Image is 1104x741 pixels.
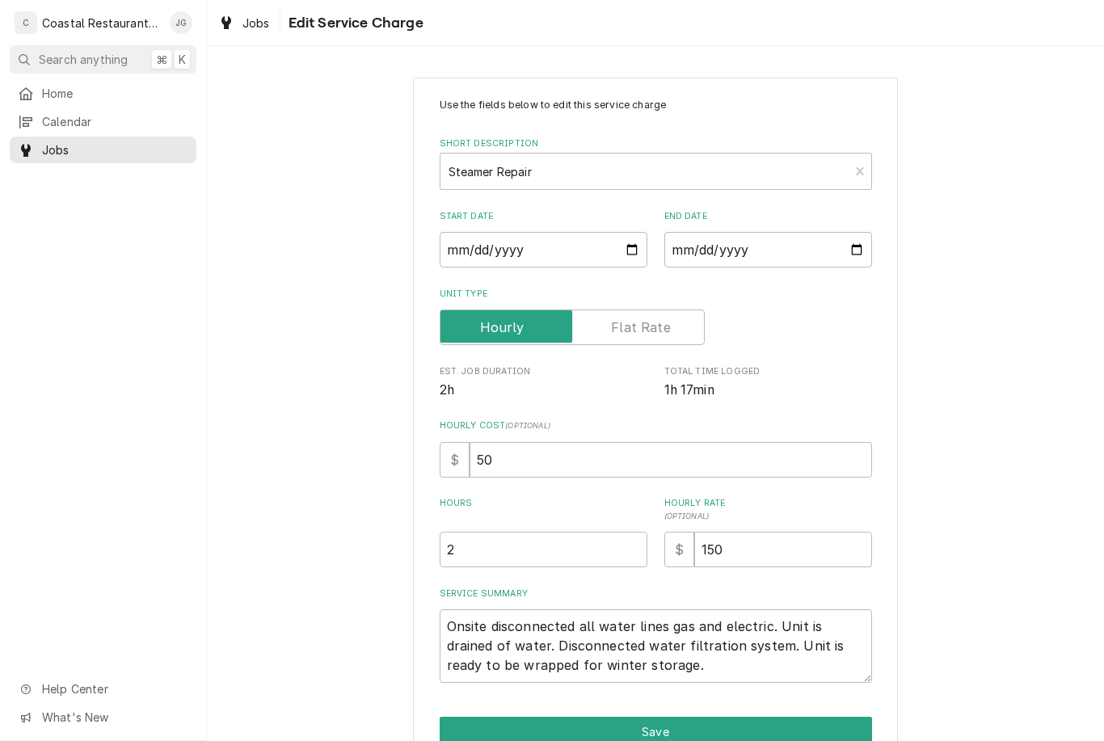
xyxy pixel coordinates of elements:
[284,12,423,34] span: Edit Service Charge
[440,587,872,683] div: Service Summary
[664,210,872,223] label: End Date
[39,51,128,68] span: Search anything
[42,113,188,130] span: Calendar
[440,365,647,400] div: Est. Job Duration
[42,709,187,726] span: What's New
[10,80,196,107] a: Home
[42,680,187,697] span: Help Center
[440,381,647,400] span: Est. Job Duration
[664,210,872,267] div: End Date
[10,137,196,163] a: Jobs
[440,497,647,567] div: [object Object]
[170,11,192,34] div: JG
[440,419,872,477] div: Hourly Cost
[42,15,161,32] div: Coastal Restaurant Repair
[440,288,872,301] label: Unit Type
[440,419,872,432] label: Hourly Cost
[505,421,550,430] span: ( optional )
[440,98,872,112] p: Use the fields below to edit this service charge
[664,497,872,567] div: [object Object]
[440,442,470,478] div: $
[664,365,872,378] span: Total Time Logged
[664,497,872,523] label: Hourly Rate
[440,137,872,150] label: Short Description
[664,512,710,520] span: ( optional )
[170,11,192,34] div: James Gatton's Avatar
[440,137,872,190] div: Short Description
[179,51,186,68] span: K
[242,15,270,32] span: Jobs
[10,108,196,135] a: Calendar
[664,382,714,398] span: 1h 17min
[440,587,872,600] label: Service Summary
[440,98,872,683] div: Line Item Create/Update Form
[440,210,647,223] label: Start Date
[212,10,276,36] a: Jobs
[42,141,188,158] span: Jobs
[156,51,167,68] span: ⌘
[440,288,872,345] div: Unit Type
[664,532,694,567] div: $
[440,382,454,398] span: 2h
[42,85,188,102] span: Home
[664,365,872,400] div: Total Time Logged
[664,381,872,400] span: Total Time Logged
[440,232,647,267] input: yyyy-mm-dd
[15,11,37,34] div: C
[440,365,647,378] span: Est. Job Duration
[10,676,196,702] a: Go to Help Center
[10,704,196,730] a: Go to What's New
[440,609,872,683] textarea: Onsite disconnected all water lines gas and electric. Unit is drained of water. Disconnected wate...
[10,45,196,74] button: Search anything⌘K
[440,497,647,523] label: Hours
[440,210,647,267] div: Start Date
[664,232,872,267] input: yyyy-mm-dd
